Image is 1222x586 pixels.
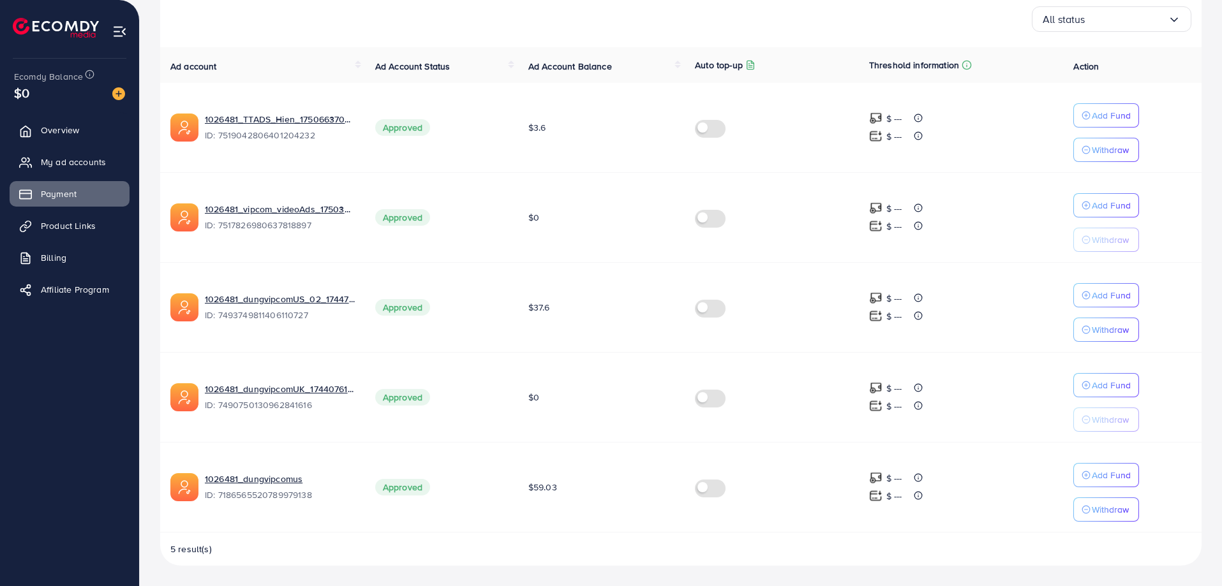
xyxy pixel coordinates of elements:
p: $ --- [886,129,902,144]
a: 1026481_TTADS_Hien_1750663705167 [205,113,355,126]
span: Ad Account Balance [528,60,612,73]
span: ID: 7186565520789979138 [205,488,355,501]
button: Withdraw [1073,318,1139,342]
p: Add Fund [1092,198,1131,213]
span: ID: 7517826980637818897 [205,219,355,231]
a: Overview [10,117,130,143]
span: Ad account [170,60,217,73]
span: $59.03 [528,481,557,494]
div: Search for option [1032,6,1191,32]
a: 1026481_vipcom_videoAds_1750380509111 [205,203,355,216]
p: $ --- [886,381,902,396]
span: Approved [375,119,430,136]
p: Withdraw [1092,232,1129,247]
button: Withdraw [1073,138,1139,162]
span: $3.6 [528,121,546,134]
p: $ --- [886,219,902,234]
img: top-up amount [869,201,883,215]
p: $ --- [886,471,902,486]
p: $ --- [886,111,902,126]
img: ic-ads-acc.e4c84228.svg [170,473,198,501]
img: top-up amount [869,399,883,413]
p: Withdraw [1092,322,1129,337]
img: top-up amount [869,309,883,323]
div: <span class='underline'>1026481_dungvipcomUS_02_1744774713900</span></br>7493749811406110727 [205,293,355,322]
img: ic-ads-acc.e4c84228.svg [170,383,198,411]
a: Payment [10,181,130,207]
iframe: Chat [1168,529,1212,576]
button: Withdraw [1073,407,1139,432]
p: $ --- [886,201,902,216]
span: Action [1073,60,1099,73]
div: <span class='underline'>1026481_TTADS_Hien_1750663705167</span></br>7519042806401204232 [205,113,355,142]
p: Withdraw [1092,412,1129,427]
span: $0 [528,391,539,404]
span: Overview [41,124,79,136]
span: Billing [41,251,66,264]
span: $0 [528,211,539,224]
a: 1026481_dungvipcomus [205,472,355,485]
img: ic-ads-acc.e4c84228.svg [170,114,198,142]
img: top-up amount [869,381,883,395]
p: Threshold information [869,57,959,73]
span: ID: 7493749811406110727 [205,309,355,321]
span: All status [1043,10,1085,29]
div: <span class='underline'>1026481_dungvipcomUK_1744076183761</span></br>7490750130962841616 [205,383,355,412]
p: Add Fund [1092,288,1131,303]
button: Add Fund [1073,283,1139,307]
img: top-up amount [869,129,883,143]
p: Add Fund [1092,377,1131,393]
span: $0 [14,84,29,102]
span: Product Links [41,219,96,232]
button: Withdraw [1073,228,1139,252]
a: Billing [10,245,130,270]
img: top-up amount [869,489,883,502]
a: 1026481_dungvipcomUS_02_1744774713900 [205,293,355,305]
span: Ecomdy Balance [14,70,83,83]
span: Approved [375,479,430,495]
img: top-up amount [869,112,883,125]
img: ic-ads-acc.e4c84228.svg [170,293,198,321]
span: My ad accounts [41,156,106,168]
img: top-up amount [869,219,883,233]
p: Withdraw [1092,142,1129,157]
img: logo [13,18,99,38]
div: <span class='underline'>1026481_dungvipcomus</span></br>7186565520789979138 [205,472,355,502]
a: Product Links [10,213,130,238]
img: image [112,87,125,100]
button: Add Fund [1073,103,1139,128]
img: ic-ads-acc.e4c84228.svg [170,203,198,231]
span: ID: 7519042806401204232 [205,129,355,142]
span: Approved [375,209,430,226]
button: Add Fund [1073,373,1139,397]
p: Auto top-up [695,57,743,73]
span: Approved [375,389,430,406]
p: $ --- [886,488,902,504]
p: Add Fund [1092,467,1131,483]
input: Search for option [1085,10,1168,29]
img: menu [112,24,127,39]
button: Add Fund [1073,463,1139,487]
p: $ --- [886,309,902,324]
span: Ad Account Status [375,60,451,73]
p: $ --- [886,291,902,306]
p: Withdraw [1092,502,1129,517]
img: top-up amount [869,291,883,305]
p: Add Fund [1092,108,1131,123]
a: My ad accounts [10,149,130,175]
span: Approved [375,299,430,316]
p: $ --- [886,399,902,414]
button: Withdraw [1073,497,1139,522]
span: 5 result(s) [170,543,212,555]
a: Affiliate Program [10,277,130,302]
button: Add Fund [1073,193,1139,217]
img: top-up amount [869,471,883,485]
a: 1026481_dungvipcomUK_1744076183761 [205,383,355,395]
span: $37.6 [528,301,550,314]
span: Affiliate Program [41,283,109,296]
div: <span class='underline'>1026481_vipcom_videoAds_1750380509111</span></br>7517826980637818897 [205,203,355,232]
span: ID: 7490750130962841616 [205,399,355,411]
span: Payment [41,187,77,200]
